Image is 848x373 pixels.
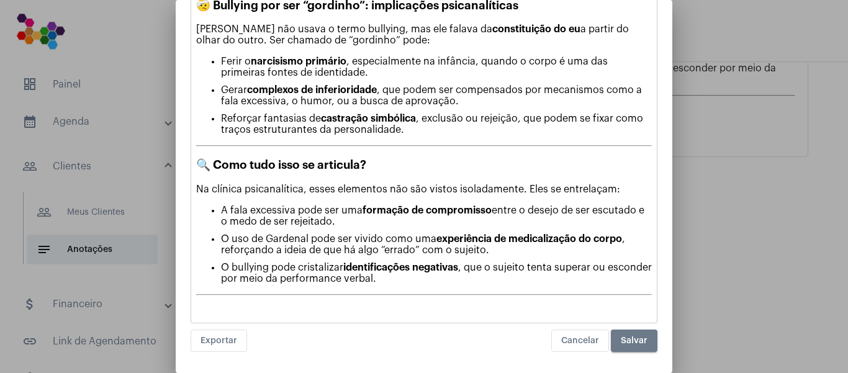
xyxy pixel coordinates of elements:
[343,263,458,272] strong: identificações negativas
[201,336,237,345] span: Exportar
[221,233,652,256] p: O uso de Gardenal pode ser vivido como uma , reforçando a ideia de que há algo “errado” com o suj...
[196,158,652,172] h3: 🔍 Como tudo isso se articula?
[561,336,599,345] span: Cancelar
[492,24,580,34] strong: constituição do eu
[611,330,657,352] button: Salvar
[247,85,377,95] strong: complexos de inferioridade
[191,330,247,352] button: Exportar
[221,205,652,227] p: A fala excessiva pode ser uma entre o desejo de ser escutado e o medo de ser rejeitado.
[363,205,492,215] strong: formação de compromisso
[221,113,652,135] p: Reforçar fantasias de , exclusão ou rejeição, que podem se fixar como traços estruturantes da per...
[196,24,652,46] p: [PERSON_NAME] não usava o termo bullying, mas ele falava da a partir do olhar do outro. Ser chama...
[221,84,652,107] p: Gerar , que podem ser compensados por mecanismos como a fala excessiva, o humor, ou a busca de ap...
[436,234,622,244] strong: experiência de medicalização do corpo
[221,56,652,78] p: Ferir o , especialmente na infância, quando o corpo é uma das primeiras fontes de identidade.
[196,184,652,195] p: Na clínica psicanalítica, esses elementos não são vistos isoladamente. Eles se entrelaçam:
[221,262,652,284] p: O bullying pode cristalizar , que o sujeito tenta superar ou esconder por meio da performance ver...
[321,114,416,124] strong: castração simbólica
[251,56,346,66] strong: narcisismo primário
[621,336,647,345] span: Salvar
[551,330,609,352] button: Cancelar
